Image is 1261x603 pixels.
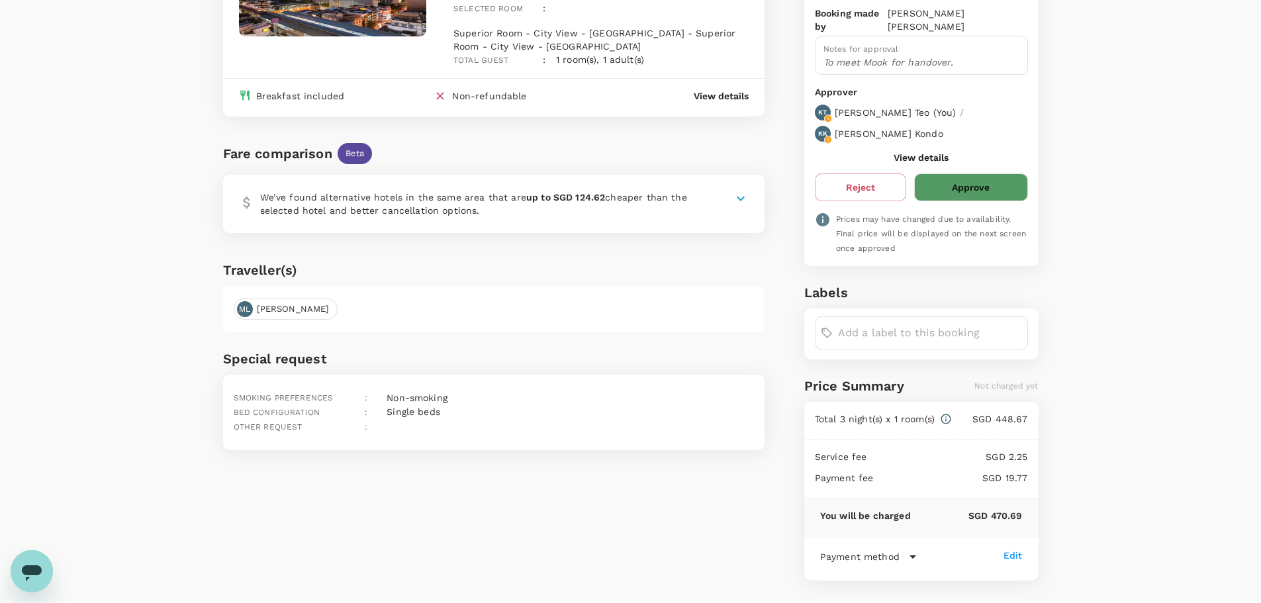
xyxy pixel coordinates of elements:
[911,509,1023,522] p: SGD 470.69
[234,393,334,402] span: Smoking preferences
[820,509,911,522] p: You will be charged
[453,26,749,53] p: Superior Room - City View - [GEOGRAPHIC_DATA] - Superior Room - City View - [GEOGRAPHIC_DATA]
[453,56,509,65] span: Total guest
[256,89,345,103] div: Breakfast included
[818,108,827,117] p: KT
[249,303,338,316] span: [PERSON_NAME]
[888,7,1028,33] p: [PERSON_NAME] [PERSON_NAME]
[453,4,523,13] span: Selected room
[815,7,888,33] p: Booking made by
[914,173,1027,201] button: Approve
[223,143,332,164] div: Fare comparison
[960,106,964,119] p: /
[815,471,874,485] p: Payment fee
[234,422,303,432] span: Other request
[894,152,949,163] button: View details
[1004,549,1023,562] div: Edit
[260,191,701,217] p: We’ve found alternative hotels in the same area that are cheaper than the selected hotel and bett...
[815,85,1028,99] p: Approver
[835,106,956,119] p: [PERSON_NAME] Teo ( You )
[694,89,749,103] button: View details
[835,127,943,140] p: [PERSON_NAME] Kondo
[381,400,440,420] div: Single beds
[874,471,1028,485] p: SGD 19.77
[11,550,53,592] iframe: Button to launch messaging window
[338,148,373,160] span: Beta
[452,89,526,106] div: Non-refundable
[532,42,545,68] div: :
[526,192,605,203] b: up to SGD 124.62
[820,550,900,563] p: Payment method
[804,282,1039,303] h6: Labels
[804,375,904,396] h6: Price Summary
[815,450,867,463] p: Service fee
[223,348,765,369] h6: Special request
[974,381,1038,391] span: Not charged yet
[223,259,765,281] h6: Traveller(s)
[818,129,827,138] p: KK
[815,173,906,201] button: Reject
[836,214,1026,253] span: Prices may have changed due to availability. Final price will be displayed on the next screen onc...
[234,408,320,417] span: Bed configuration
[365,408,367,417] span: :
[838,322,1022,344] input: Add a label to this booking
[381,386,447,404] div: Non-smoking
[365,422,367,432] span: :
[237,301,253,317] div: ML
[365,393,367,402] span: :
[823,44,899,54] span: Notes for approval
[867,450,1028,463] p: SGD 2.25
[823,56,1019,69] p: To meet Mook for handover.
[952,412,1027,426] p: SGD 448.67
[815,412,935,426] p: Total 3 night(s) x 1 room(s)
[556,53,644,66] p: 1 room(s), 1 adult(s)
